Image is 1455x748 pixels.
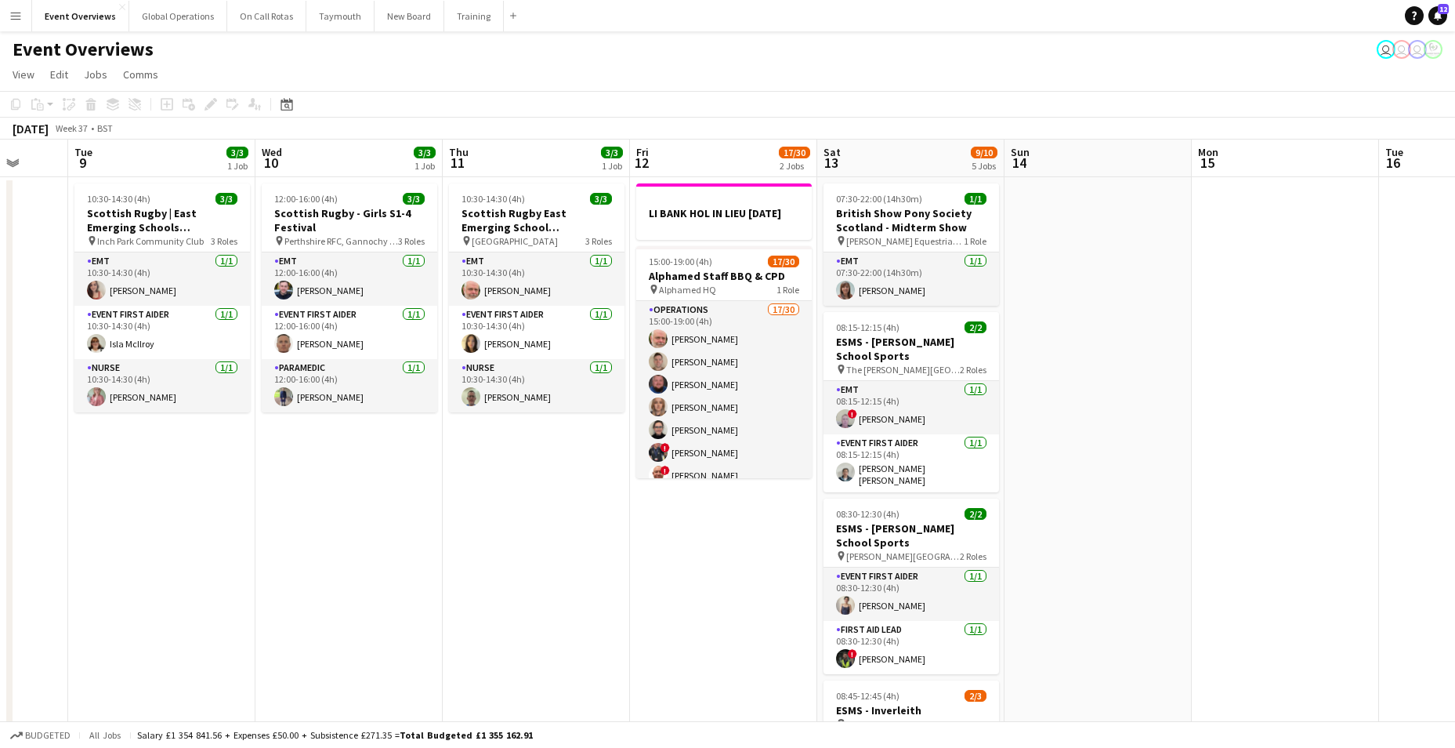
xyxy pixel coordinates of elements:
[1438,4,1449,14] span: 12
[1377,40,1395,59] app-user-avatar: Jackie Tolland
[227,1,306,31] button: On Call Rotas
[400,729,533,741] span: Total Budgeted £1 355 162.91
[13,121,49,136] div: [DATE]
[1424,40,1442,59] app-user-avatar: Operations Manager
[117,64,165,85] a: Comms
[6,64,41,85] a: View
[50,67,68,82] span: Edit
[52,122,91,134] span: Week 37
[78,64,114,85] a: Jobs
[375,1,444,31] button: New Board
[86,729,124,741] span: All jobs
[306,1,375,31] button: Taymouth
[1408,40,1427,59] app-user-avatar: Operations Team
[13,38,154,61] h1: Event Overviews
[44,64,74,85] a: Edit
[25,730,71,741] span: Budgeted
[32,1,129,31] button: Event Overviews
[13,67,34,82] span: View
[84,67,107,82] span: Jobs
[123,67,158,82] span: Comms
[97,122,113,134] div: BST
[444,1,504,31] button: Training
[8,727,73,744] button: Budgeted
[137,729,533,741] div: Salary £1 354 841.56 + Expenses £50.00 + Subsistence £271.35 =
[129,1,227,31] button: Global Operations
[1428,6,1447,25] a: 12
[1392,40,1411,59] app-user-avatar: Operations Team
